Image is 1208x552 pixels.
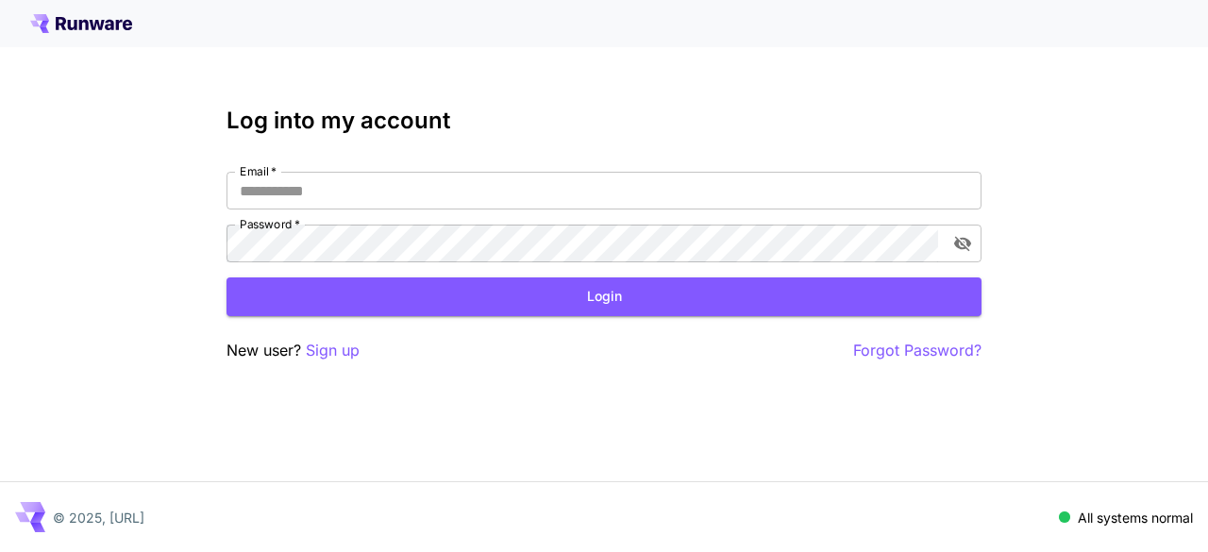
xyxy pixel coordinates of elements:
[1078,508,1193,527] p: All systems normal
[226,339,360,362] p: New user?
[226,108,981,134] h3: Log into my account
[240,163,277,179] label: Email
[306,339,360,362] button: Sign up
[946,226,980,260] button: toggle password visibility
[226,277,981,316] button: Login
[853,339,981,362] button: Forgot Password?
[240,216,300,232] label: Password
[53,508,144,527] p: © 2025, [URL]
